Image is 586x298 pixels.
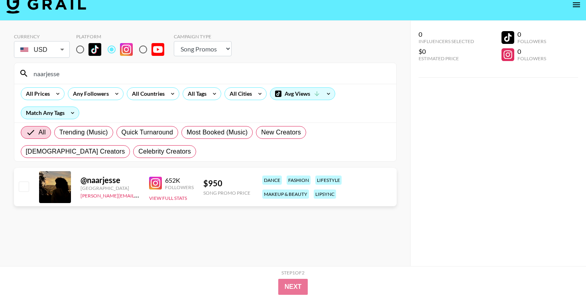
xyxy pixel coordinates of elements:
div: @ naarjesse [81,175,140,185]
span: Trending (Music) [59,128,108,137]
div: Followers [517,38,546,44]
div: Followers [517,55,546,61]
div: Influencers Selected [419,38,474,44]
div: $ 950 [203,178,250,188]
img: TikTok [88,43,101,56]
div: USD [16,43,68,57]
div: All Countries [127,88,166,100]
a: [PERSON_NAME][EMAIL_ADDRESS][PERSON_NAME][PERSON_NAME][DOMAIN_NAME] [81,191,274,199]
div: lifestyle [315,176,342,185]
button: Next [278,279,308,295]
div: Step 1 of 2 [281,270,305,276]
div: [GEOGRAPHIC_DATA] [81,185,140,191]
div: Campaign Type [174,34,232,39]
span: Most Booked (Music) [187,128,248,137]
span: [DEMOGRAPHIC_DATA] Creators [26,147,125,156]
div: Song Promo Price [203,190,250,196]
div: 652K [165,176,194,184]
div: Followers [165,184,194,190]
img: Instagram [120,43,133,56]
div: Estimated Price [419,55,474,61]
div: Platform [76,34,171,39]
div: fashion [287,176,311,185]
span: New Creators [261,128,301,137]
div: makeup & beauty [262,189,309,199]
div: All Prices [21,88,51,100]
span: All [39,128,46,137]
div: Match Any Tags [21,107,79,119]
button: View Full Stats [149,195,187,201]
span: Quick Turnaround [122,128,173,137]
div: 0 [419,30,474,38]
div: Currency [14,34,70,39]
span: Celebrity Creators [138,147,191,156]
div: 0 [517,47,546,55]
div: dance [262,176,282,185]
img: Instagram [149,177,162,189]
div: Any Followers [68,88,110,100]
input: Search by User Name [29,67,391,80]
div: All Cities [225,88,254,100]
div: lipsync [314,189,336,199]
img: YouTube [151,43,164,56]
div: Avg Views [270,88,335,100]
div: All Tags [183,88,208,100]
div: 0 [517,30,546,38]
div: $0 [419,47,474,55]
